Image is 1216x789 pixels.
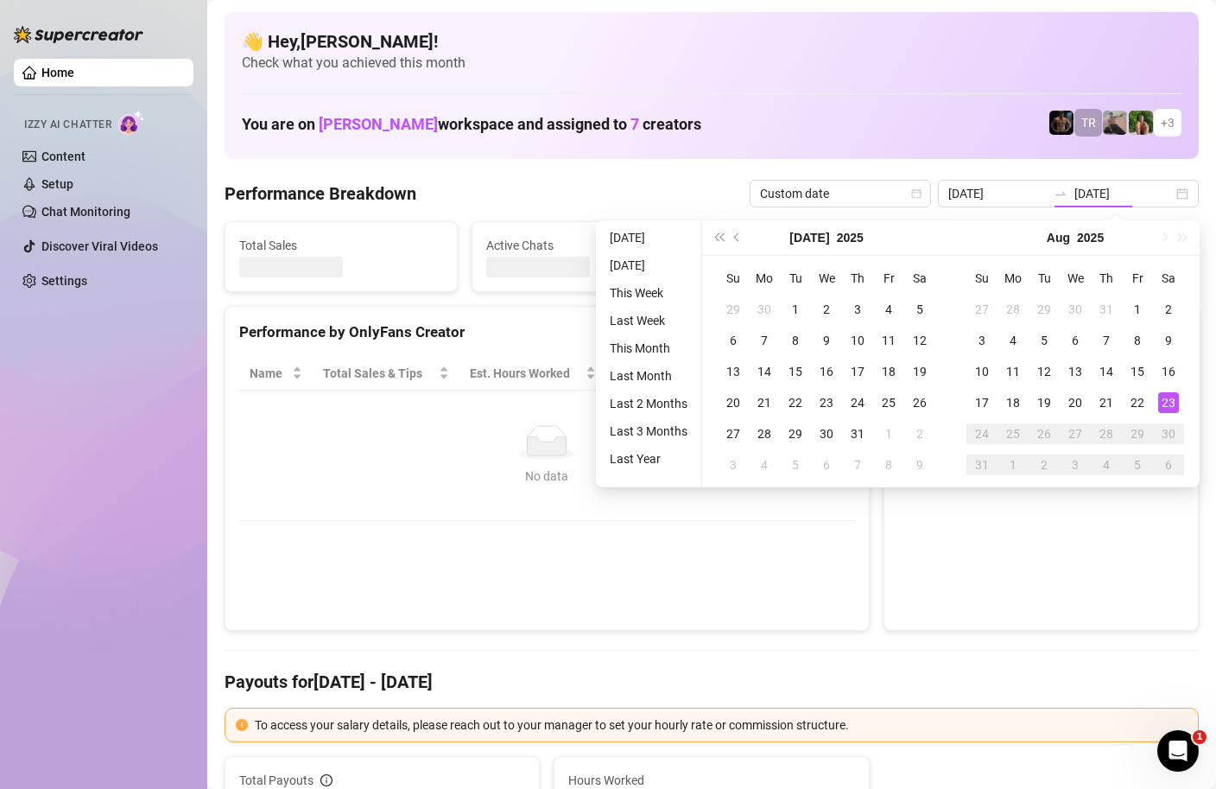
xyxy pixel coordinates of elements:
a: Content [41,150,85,163]
span: Total Sales [239,236,443,255]
a: Chat Monitoring [41,205,130,219]
span: TR [1081,113,1096,132]
img: Trent [1049,111,1073,135]
span: Sales / Hour [617,364,693,383]
a: Discover Viral Videos [41,239,158,253]
span: swap-right [1054,187,1067,200]
span: 1 [1193,730,1206,744]
a: Setup [41,177,73,191]
input: End date [1074,184,1173,203]
h4: Payouts for [DATE] - [DATE] [225,670,1199,694]
img: Nathaniel [1129,111,1153,135]
h4: 👋 Hey, [PERSON_NAME] ! [242,29,1181,54]
span: Total Sales & Tips [323,364,434,383]
span: info-circle [320,774,332,786]
span: + 3 [1161,113,1175,132]
th: Total Sales & Tips [313,357,459,391]
img: LC [1103,111,1127,135]
span: 7 [630,115,639,133]
div: Sales by OnlyFans Creator [898,321,1184,344]
span: Izzy AI Chatter [24,117,111,133]
h4: Performance Breakdown [225,181,416,206]
span: exclamation-circle [236,719,248,731]
input: Start date [948,184,1047,203]
div: No data [256,467,838,486]
span: Messages Sent [733,236,937,255]
span: to [1054,187,1067,200]
iframe: Intercom live chat [1157,730,1199,772]
span: calendar [911,188,921,199]
img: AI Chatter [118,110,145,135]
span: [PERSON_NAME] [319,115,438,133]
span: Active Chats [486,236,690,255]
th: Sales / Hour [606,357,718,391]
a: Home [41,66,74,80]
h1: You are on workspace and assigned to creators [242,115,701,134]
div: Performance by OnlyFans Creator [239,321,855,344]
a: Settings [41,274,87,288]
div: To access your salary details, please reach out to your manager to set your hourly rate or commis... [255,716,1187,735]
span: Name [250,364,288,383]
th: Name [239,357,313,391]
th: Chat Conversion [718,357,855,391]
div: Est. Hours Worked [470,364,583,383]
span: Check what you achieved this month [242,54,1181,73]
img: logo-BBDzfeDw.svg [14,26,143,43]
span: Custom date [760,181,921,207]
span: Chat Conversion [728,364,831,383]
